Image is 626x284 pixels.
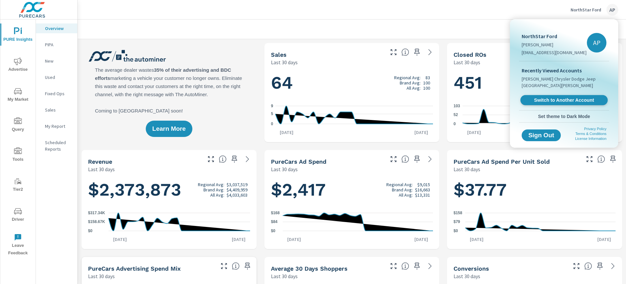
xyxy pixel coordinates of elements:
button: Sign Out [522,129,561,141]
a: License Information [575,137,606,141]
button: Set theme to Dark Mode [519,111,609,122]
span: Switch to Another Account [524,97,604,103]
a: Privacy Policy [584,127,606,131]
div: AP [587,33,606,52]
span: Sign Out [527,132,556,138]
span: Set theme to Dark Mode [522,113,606,119]
p: Recently Viewed Accounts [522,67,606,74]
span: [PERSON_NAME] Chrysler Dodge Jeep [GEOGRAPHIC_DATA][PERSON_NAME] [522,76,606,89]
a: Terms & Conditions [575,132,606,136]
p: NorthStar Ford [522,32,587,40]
p: [PERSON_NAME] [522,41,587,48]
p: [EMAIL_ADDRESS][DOMAIN_NAME] [522,49,587,56]
a: Switch to Another Account [520,95,608,105]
